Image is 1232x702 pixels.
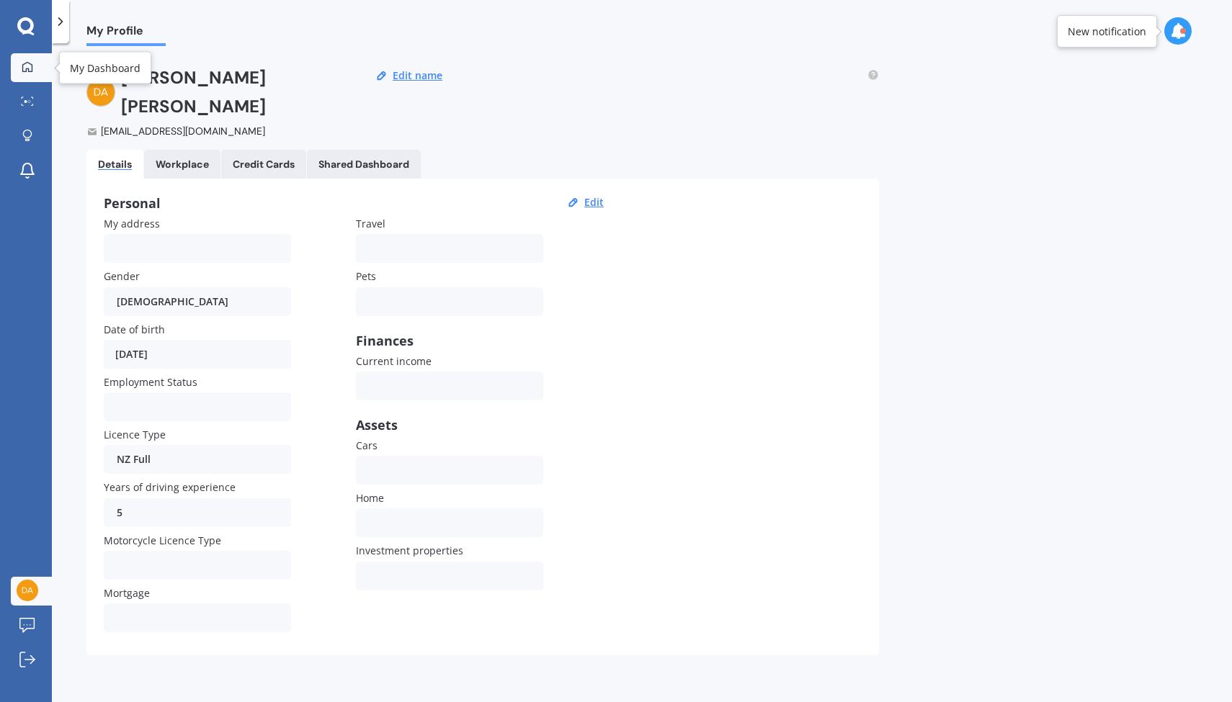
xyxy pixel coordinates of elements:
div: Assets [356,418,543,432]
span: Travel [356,217,385,230]
a: Credit Cards [221,150,306,179]
div: Workplace [156,158,209,171]
div: Shared Dashboard [318,158,409,171]
span: Current income [356,354,432,368]
span: Cars [356,438,378,452]
span: My Profile [86,24,166,43]
h2: [PERSON_NAME] [PERSON_NAME] [121,63,347,121]
div: Finances [356,333,543,348]
div: Details [98,158,132,171]
a: Shared Dashboard [307,150,421,179]
a: Details [86,150,143,179]
button: Edit name [388,69,447,82]
span: Gender [104,270,140,284]
span: Date of birth [104,323,165,336]
span: Motorcycle Licence Type [104,534,221,547]
div: [DATE] [104,340,291,369]
div: Credit Cards [233,158,295,171]
span: Pets [356,270,376,284]
a: Workplace [144,150,220,179]
div: [EMAIL_ADDRESS][DOMAIN_NAME] [86,124,347,138]
span: My address [104,217,160,230]
span: Employment Status [104,375,197,389]
span: Investment properties [356,544,463,558]
span: Home [356,491,384,505]
span: Years of driving experience [104,481,236,495]
div: New notification [1068,24,1146,39]
span: Mortgage [104,586,150,600]
span: Licence Type [104,428,166,441]
button: Edit [580,196,608,209]
img: 1bfc74f86e0c0647418f94479bcdf349 [17,580,38,601]
div: My Dashboard [70,60,140,75]
div: Personal [104,196,608,210]
img: 1bfc74f86e0c0647418f94479bcdf349 [86,78,115,107]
